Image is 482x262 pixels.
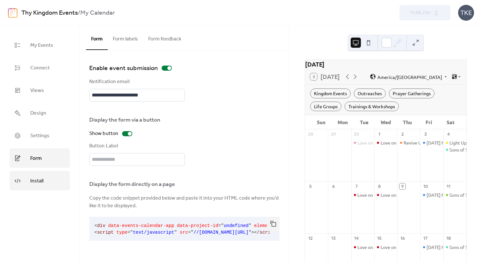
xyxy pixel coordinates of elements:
span: data-project-id [177,223,218,228]
span: < [94,223,97,228]
span: " [249,223,252,228]
span: undefined [224,223,249,228]
span: Settings [30,131,49,141]
a: Settings [10,126,70,145]
span: " [249,230,252,235]
a: My Events [10,35,70,55]
a: Design [10,103,70,123]
span: type [116,230,128,235]
div: Notification email [89,78,184,86]
b: / [78,7,80,19]
span: " [191,230,194,235]
div: Show button [89,130,118,138]
span: > [251,230,254,235]
span: Form [30,153,42,163]
button: Form labels [108,26,143,49]
a: Views [10,81,70,100]
img: logo [8,8,18,18]
span: = [128,230,130,235]
span: Display the form directly on a page [89,181,175,188]
span: " [221,223,224,228]
span: Connect [30,63,50,73]
a: Install [10,171,70,190]
span: script [97,230,114,235]
span: </ [254,230,259,235]
span: My Events [30,40,53,50]
span: Enable event submission [89,63,158,74]
span: element-type [254,223,287,228]
span: Display the form via a button [89,116,160,124]
a: Form [10,148,70,168]
span: div [97,223,106,228]
span: src [180,230,188,235]
button: Form feedback [143,26,186,49]
div: TKE [458,5,474,21]
span: data-events-calendar-app [108,223,174,228]
button: Form [86,26,108,50]
span: = [188,230,191,235]
span: " [174,230,177,235]
span: = [218,223,221,228]
div: Button Label [89,142,184,150]
span: < [94,230,97,235]
span: Install [30,176,43,186]
span: script [259,230,276,235]
span: //[DOMAIN_NAME][URL] [194,230,249,235]
span: Views [30,86,44,96]
span: text/javascript [133,230,174,235]
span: " [130,230,133,235]
span: Design [30,108,46,118]
span: Copy the code snippet provided below and paste it into your HTML code where you'd like it to be d... [89,195,280,210]
a: Connect [10,58,70,77]
b: My Calendar [80,7,115,19]
a: Thy Kingdom Events [21,7,78,19]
